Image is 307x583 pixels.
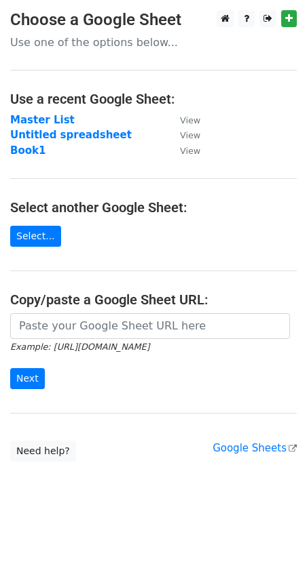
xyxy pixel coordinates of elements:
[10,313,290,339] input: Paste your Google Sheet URL here
[10,368,45,389] input: Next
[10,441,76,462] a: Need help?
[180,146,200,156] small: View
[10,291,297,308] h4: Copy/paste a Google Sheet URL:
[166,114,200,126] a: View
[166,144,200,157] a: View
[10,10,297,30] h3: Choose a Google Sheet
[10,129,132,141] a: Untitled spreadsheet
[10,226,61,247] a: Select...
[180,115,200,125] small: View
[10,342,149,352] small: Example: [URL][DOMAIN_NAME]
[10,114,75,126] a: Master List
[10,91,297,107] h4: Use a recent Google Sheet:
[10,199,297,216] h4: Select another Google Sheet:
[213,442,297,454] a: Google Sheets
[10,144,46,157] a: Book1
[180,130,200,140] small: View
[10,35,297,49] p: Use one of the options below...
[166,129,200,141] a: View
